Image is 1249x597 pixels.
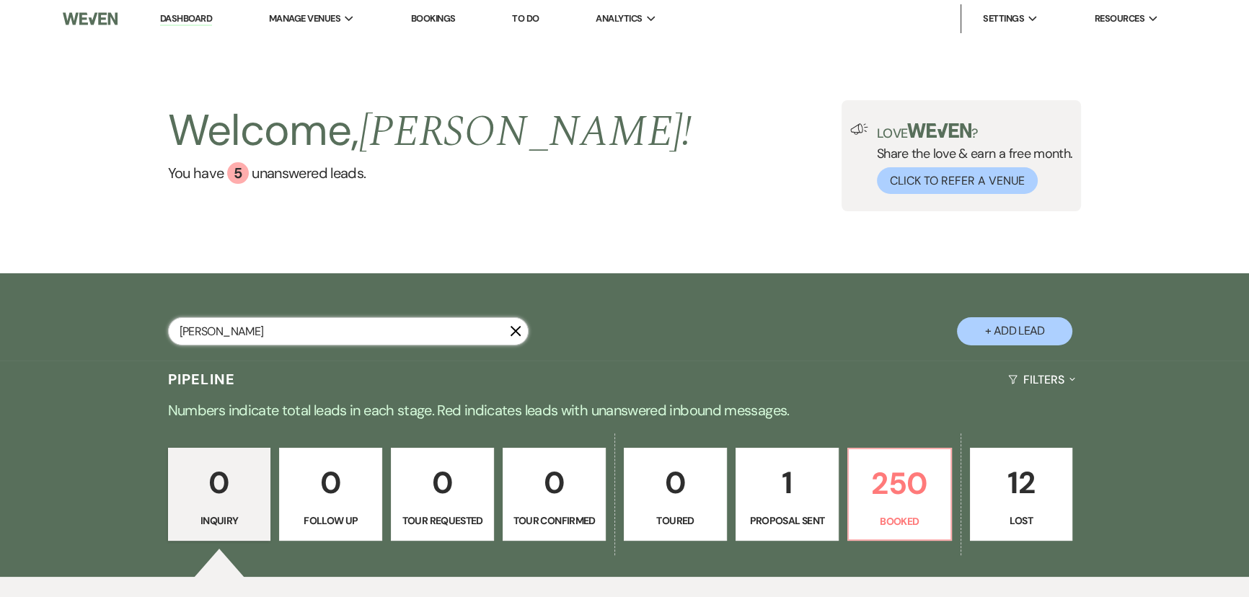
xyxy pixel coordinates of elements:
[983,12,1024,26] span: Settings
[745,513,829,529] p: Proposal Sent
[877,167,1038,194] button: Click to Refer a Venue
[596,12,642,26] span: Analytics
[736,448,839,541] a: 1Proposal Sent
[168,162,692,184] a: You have 5 unanswered leads.
[979,513,1064,529] p: Lost
[624,448,727,541] a: 0Toured
[957,317,1072,345] button: + Add Lead
[400,513,485,529] p: Tour Requested
[847,448,952,541] a: 250Booked
[979,459,1064,507] p: 12
[512,513,596,529] p: Tour Confirmed
[857,459,942,508] p: 250
[105,399,1144,422] p: Numbers indicate total leads in each stage. Red indicates leads with unanswered inbound messages.
[63,4,118,34] img: Weven Logo
[850,123,868,135] img: loud-speaker-illustration.svg
[512,459,596,507] p: 0
[160,12,212,26] a: Dashboard
[168,369,236,389] h3: Pipeline
[411,12,456,25] a: Bookings
[970,448,1073,541] a: 12Lost
[907,123,971,138] img: weven-logo-green.svg
[177,459,262,507] p: 0
[168,100,692,162] h2: Welcome,
[857,513,942,529] p: Booked
[168,317,529,345] input: Search by name, event date, email address or phone number
[745,459,829,507] p: 1
[877,123,1073,140] p: Love ?
[400,459,485,507] p: 0
[168,448,271,541] a: 0Inquiry
[868,123,1073,194] div: Share the love & earn a free month.
[269,12,340,26] span: Manage Venues
[633,459,718,507] p: 0
[633,513,718,529] p: Toured
[1095,12,1144,26] span: Resources
[288,513,373,529] p: Follow Up
[227,162,249,184] div: 5
[288,459,373,507] p: 0
[503,448,606,541] a: 0Tour Confirmed
[512,12,539,25] a: To Do
[391,448,494,541] a: 0Tour Requested
[279,448,382,541] a: 0Follow Up
[177,513,262,529] p: Inquiry
[1002,361,1081,399] button: Filters
[358,99,692,165] span: [PERSON_NAME] !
